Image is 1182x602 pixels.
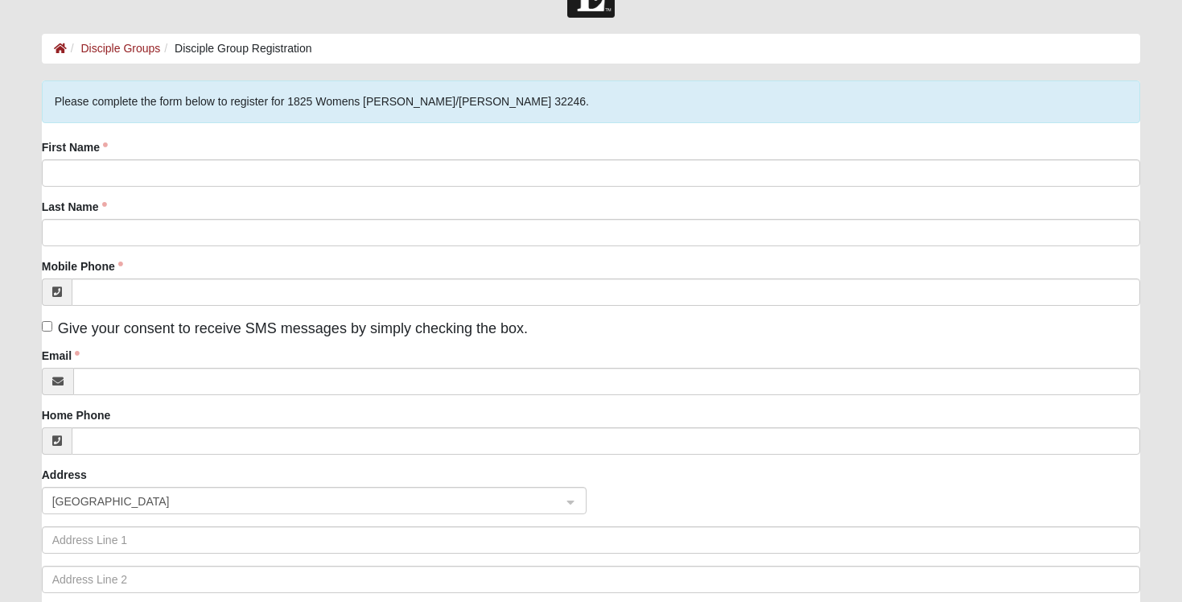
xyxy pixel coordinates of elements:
[42,80,1141,123] div: Please complete the form below to register for 1825 Womens [PERSON_NAME]/[PERSON_NAME] 32246.
[42,467,87,483] label: Address
[42,139,108,155] label: First Name
[81,42,161,55] a: Disciple Groups
[58,320,528,336] span: Give your consent to receive SMS messages by simply checking the box.
[42,348,80,364] label: Email
[52,493,548,510] span: United States
[42,199,107,215] label: Last Name
[42,526,1141,554] input: Address Line 1
[42,258,123,274] label: Mobile Phone
[160,40,311,57] li: Disciple Group Registration
[42,407,111,423] label: Home Phone
[42,566,1141,593] input: Address Line 2
[42,321,52,332] input: Give your consent to receive SMS messages by simply checking the box.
